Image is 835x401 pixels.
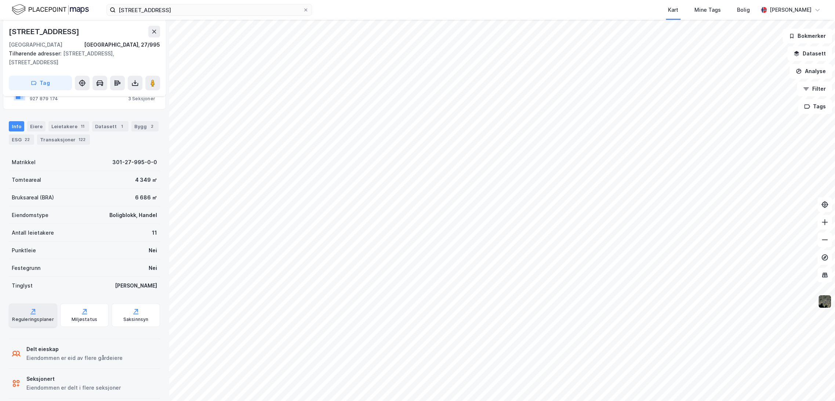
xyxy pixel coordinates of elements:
div: 122 [77,136,87,143]
div: Reguleringsplaner [12,317,54,322]
div: 2 [148,123,156,130]
div: Miljøstatus [72,317,97,322]
div: [PERSON_NAME] [115,281,157,290]
div: Nei [149,264,157,272]
div: Transaksjoner [37,134,90,145]
div: Kart [668,6,678,14]
div: 3 Seksjoner [128,96,155,102]
span: Tilhørende adresser: [9,50,63,57]
div: Festegrunn [12,264,40,272]
img: 9k= [818,295,832,308]
iframe: Chat Widget [798,366,835,401]
div: Eiendomstype [12,211,48,220]
button: Datasett [787,46,832,61]
div: 927 879 174 [30,96,58,102]
div: 1 [118,123,126,130]
img: logo.f888ab2527a4732fd821a326f86c7f29.svg [12,3,89,16]
div: [STREET_ADDRESS], [STREET_ADDRESS] [9,49,154,67]
div: Nei [149,246,157,255]
div: Bolig [737,6,750,14]
div: Seksjonert [26,375,121,383]
button: Tags [798,99,832,114]
div: 11 [79,123,86,130]
div: Leietakere [48,121,89,131]
div: [GEOGRAPHIC_DATA] [9,40,62,49]
div: Bygg [131,121,159,131]
div: [PERSON_NAME] [770,6,812,14]
div: Eiere [27,121,46,131]
button: Analyse [789,64,832,79]
div: 22 [23,136,31,143]
div: Bruksareal (BRA) [12,193,54,202]
div: 4 349 ㎡ [135,176,157,184]
div: Eiendommen er delt i flere seksjoner [26,383,121,392]
button: Filter [797,82,832,96]
div: 301-27-995-0-0 [112,158,157,167]
div: Mine Tags [694,6,721,14]
div: 11 [152,228,157,237]
button: Tag [9,76,72,90]
div: Info [9,121,24,131]
div: Tinglyst [12,281,33,290]
input: Søk på adresse, matrikkel, gårdeiere, leietakere eller personer [116,4,303,15]
div: Kontrollprogram for chat [798,366,835,401]
div: Matrikkel [12,158,36,167]
div: [STREET_ADDRESS] [9,26,81,37]
div: Datasett [92,121,128,131]
div: Punktleie [12,246,36,255]
div: Delt eieskap [26,345,123,354]
button: Bokmerker [783,29,832,43]
div: Antall leietakere [12,228,54,237]
div: Eiendommen er eid av flere gårdeiere [26,354,123,362]
div: [GEOGRAPHIC_DATA], 27/995 [84,40,160,49]
div: Saksinnsyn [123,317,149,322]
div: ESG [9,134,34,145]
div: 6 686 ㎡ [135,193,157,202]
div: Tomteareal [12,176,41,184]
div: Boligblokk, Handel [109,211,157,220]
